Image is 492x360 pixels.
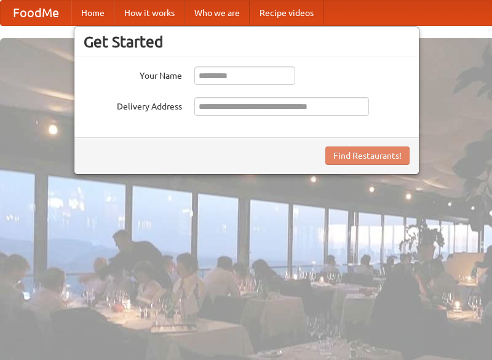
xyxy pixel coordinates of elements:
h3: Get Started [84,33,410,51]
a: Home [71,1,114,25]
a: FoodMe [1,1,71,25]
button: Find Restaurants! [325,146,410,165]
label: Your Name [84,66,182,82]
a: Recipe videos [250,1,323,25]
label: Delivery Address [84,97,182,113]
a: Who we are [184,1,250,25]
a: How it works [114,1,184,25]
